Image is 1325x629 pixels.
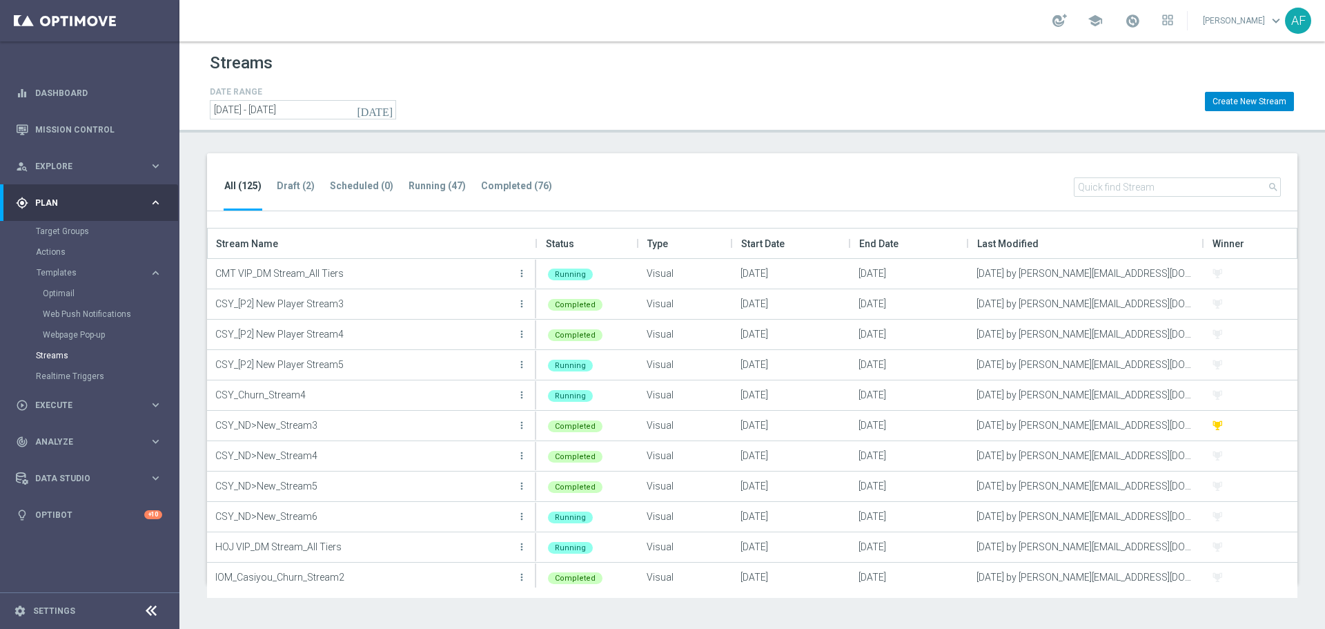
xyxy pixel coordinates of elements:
div: [DATE] [732,320,850,349]
span: Analyze [35,438,149,446]
div: Visual [638,380,732,410]
div: [DATE] [850,320,968,349]
span: Plan [35,199,149,207]
div: [DATE] by [PERSON_NAME][EMAIL_ADDRESS][DOMAIN_NAME] [968,563,1204,592]
div: [DATE] by [PERSON_NAME][EMAIL_ADDRESS][DOMAIN_NAME] [968,289,1204,319]
i: more_vert [516,450,527,461]
button: lightbulb Optibot +10 [15,510,163,521]
button: gps_fixed Plan keyboard_arrow_right [15,197,163,209]
i: person_search [16,160,28,173]
a: Optibot [35,496,144,533]
button: person_search Explore keyboard_arrow_right [15,161,163,172]
div: [DATE] by [PERSON_NAME][EMAIL_ADDRESS][DOMAIN_NAME] [968,411,1204,441]
button: more_vert [515,563,529,591]
span: Explore [35,162,149,171]
p: CSY_[P2] New Player Stream4 [215,324,513,345]
div: [DATE] [850,289,968,319]
div: Templates keyboard_arrow_right [36,267,163,278]
i: more_vert [516,511,527,522]
p: IOM_Casiyou_Churn_Stream2 [215,567,513,588]
div: [DATE] by [PERSON_NAME][EMAIL_ADDRESS][DOMAIN_NAME] [968,441,1204,471]
h4: DATE RANGE [210,87,396,97]
div: Streams [36,345,178,366]
button: more_vert [515,503,529,530]
div: Dashboard [16,75,162,111]
span: Start Date [741,230,785,258]
i: more_vert [516,389,527,400]
a: Webpage Pop-up [43,329,144,340]
div: Completed [548,451,602,463]
div: [DATE] by [PERSON_NAME][EMAIL_ADDRESS][DOMAIN_NAME] [968,259,1204,289]
button: Create New Stream [1205,92,1294,111]
i: more_vert [516,268,527,279]
i: more_vert [516,298,527,309]
a: Mission Control [35,111,162,148]
button: more_vert [515,533,529,561]
div: [DATE] [732,441,850,471]
i: more_vert [516,420,527,431]
span: Status [546,230,574,258]
div: [DATE] by [PERSON_NAME][EMAIL_ADDRESS][DOMAIN_NAME] [968,502,1204,532]
div: Visual [638,289,732,319]
div: Actions [36,242,178,262]
button: more_vert [515,472,529,500]
div: [DATE] [850,350,968,380]
p: CSY_ND>New_Stream3 [215,415,513,436]
div: +10 [144,510,162,519]
div: [DATE] [850,532,968,562]
div: Running [548,512,593,523]
div: Web Push Notifications [43,304,178,325]
button: track_changes Analyze keyboard_arrow_right [15,436,163,447]
tab-header: All (125) [224,180,262,192]
span: End Date [859,230,899,258]
div: [DATE] [850,441,968,471]
div: [DATE] [850,502,968,532]
p: CSY_ND>New_Stream6 [215,506,513,527]
div: Explore [16,160,149,173]
p: CSY_ND>New_Stream5 [215,476,513,496]
div: [DATE] [732,259,850,289]
p: CSY_[P2] New Player Stream3 [215,293,513,314]
p: CSY_[P2] New Player Stream5 [215,354,513,375]
div: [DATE] [850,563,968,592]
div: Templates [36,262,178,345]
span: Last Modified [977,230,1039,258]
div: Optibot [16,496,162,533]
div: [DATE] [732,411,850,441]
div: Execute [16,399,149,412]
div: Completed [548,572,602,584]
i: keyboard_arrow_right [149,435,162,448]
div: [DATE] [732,502,850,532]
button: play_circle_outline Execute keyboard_arrow_right [15,400,163,411]
div: Visual [638,563,732,592]
input: Quick find Stream [1074,177,1281,197]
div: [DATE] [732,289,850,319]
div: Plan [16,197,149,209]
a: Dashboard [35,75,162,111]
div: [DATE] by [PERSON_NAME][EMAIL_ADDRESS][DOMAIN_NAME] [968,320,1204,349]
div: Templates [37,269,149,277]
div: Running [548,542,593,554]
div: [DATE] [850,380,968,410]
div: equalizer Dashboard [15,88,163,99]
a: [PERSON_NAME]keyboard_arrow_down [1201,10,1285,31]
div: Data Studio keyboard_arrow_right [15,473,163,484]
button: more_vert [515,290,529,318]
div: [DATE] by [PERSON_NAME][EMAIL_ADDRESS][DOMAIN_NAME] [968,472,1204,501]
div: Completed [548,329,602,341]
i: gps_fixed [16,197,28,209]
p: CSY_ND>New_Stream4 [215,445,513,466]
div: [DATE] [732,472,850,501]
button: more_vert [515,351,529,378]
div: [DATE] [850,472,968,501]
i: more_vert [516,329,527,340]
div: Completed [548,299,602,311]
span: Templates [37,269,135,277]
button: more_vert [515,442,529,470]
button: Mission Control [15,124,163,135]
div: Target Groups [36,221,178,242]
i: more_vert [516,359,527,370]
div: [DATE] by [PERSON_NAME][EMAIL_ADDRESS][DOMAIN_NAME] [968,532,1204,562]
